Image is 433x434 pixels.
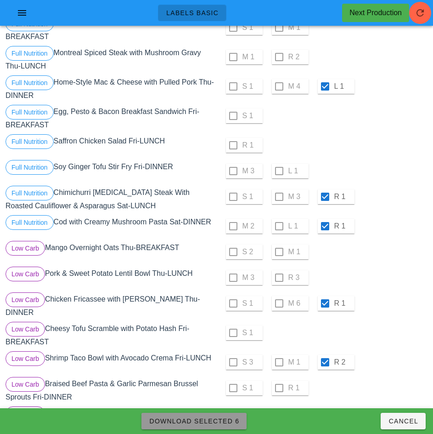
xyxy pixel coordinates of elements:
div: Pork & Sweet Potato Lentil Bowl Thu-LUNCH [4,265,217,291]
span: Full Nutrition [11,46,48,60]
span: Cancel [388,417,418,425]
button: Download Selected 6 [141,413,247,429]
span: Full Nutrition [11,135,48,148]
span: Full Nutrition [11,105,48,119]
div: Shrimp Taco Bowl with Avocado Crema Fri-LUNCH [4,349,217,375]
label: R 1 [334,299,353,308]
span: Low Carb [11,377,39,391]
div: Cheesy Tofu Scramble with Potato Hash Fri-BREAKFAST [4,320,217,349]
div: Next Production [349,7,402,18]
div: Peanut Butter & Chia Jam Oats Thu-BREAKFAST [4,15,217,44]
div: Braised Beef Pasta & Garlic Parmesan Brussel Sprouts Fri-DINNER [4,375,217,405]
span: Low Carb [11,407,39,421]
a: Labels Basic [158,5,226,21]
span: Full Nutrition [11,76,48,90]
label: R 1 [334,222,353,231]
div: Chimichurri [MEDICAL_DATA] Steak With Roasted Cauliflower & Asparagus Sat-LUNCH [4,184,217,213]
div: Egg, Pesto & Bacon Breakfast Sandwich Fri-BREAKFAST [4,103,217,132]
div: Home-Style Mac & Cheese with Pulled Pork Thu-DINNER [4,74,217,103]
span: Low Carb [11,322,39,336]
span: Low Carb [11,241,39,255]
div: Soy Ginger Tofu Stir Fry Fri-DINNER [4,158,217,184]
span: Low Carb [11,267,39,281]
label: L 1 [334,82,353,91]
div: Chicken Fricassee with [PERSON_NAME] Thu-DINNER [4,291,217,320]
span: Low Carb [11,352,39,365]
span: Low Carb [11,293,39,307]
div: Montreal Spiced Steak with Mushroom Gravy Thu-LUNCH [4,44,217,74]
span: Full Nutrition [11,216,48,229]
button: Cancel [381,413,426,429]
div: Cod with Creamy Mushroom Pasta Sat-DINNER [4,213,217,239]
div: Mango Overnight Oats Thu-BREAKFAST [4,239,217,265]
span: Labels Basic [166,9,219,17]
label: R 1 [334,192,353,201]
div: Creamy Coconut and [PERSON_NAME] Pudding Sat-BREAKFAST [4,405,217,434]
span: Full Nutrition [11,160,48,174]
span: Full Nutrition [11,186,48,200]
span: Download Selected 6 [149,417,239,425]
div: Saffron Chicken Salad Fri-LUNCH [4,132,217,158]
label: R 2 [334,358,353,367]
